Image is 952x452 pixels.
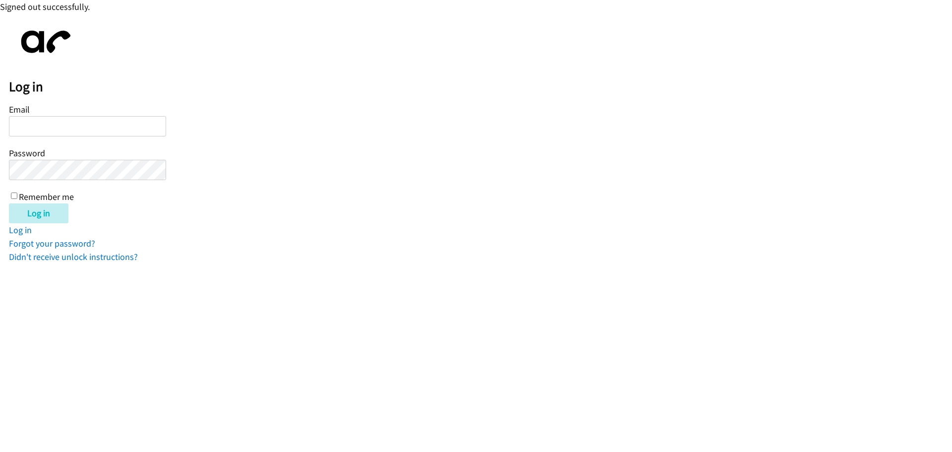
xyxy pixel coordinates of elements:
a: Log in [9,224,32,236]
a: Didn't receive unlock instructions? [9,251,138,262]
label: Password [9,147,45,159]
label: Email [9,104,30,115]
input: Log in [9,203,68,223]
h2: Log in [9,78,952,95]
a: Forgot your password? [9,238,95,249]
img: aphone-8a226864a2ddd6a5e75d1ebefc011f4aa8f32683c2d82f3fb0802fe031f96514.svg [9,22,78,62]
label: Remember me [19,191,74,202]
